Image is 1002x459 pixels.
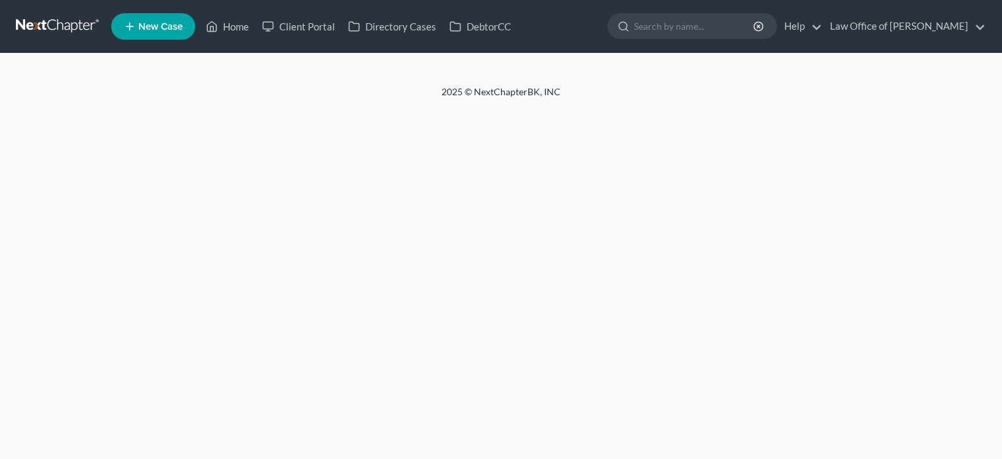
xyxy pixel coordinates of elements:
[823,15,985,38] a: Law Office of [PERSON_NAME]
[342,15,443,38] a: Directory Cases
[634,14,755,38] input: Search by name...
[778,15,822,38] a: Help
[138,22,183,32] span: New Case
[255,15,342,38] a: Client Portal
[124,85,878,109] div: 2025 © NextChapterBK, INC
[199,15,255,38] a: Home
[443,15,518,38] a: DebtorCC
